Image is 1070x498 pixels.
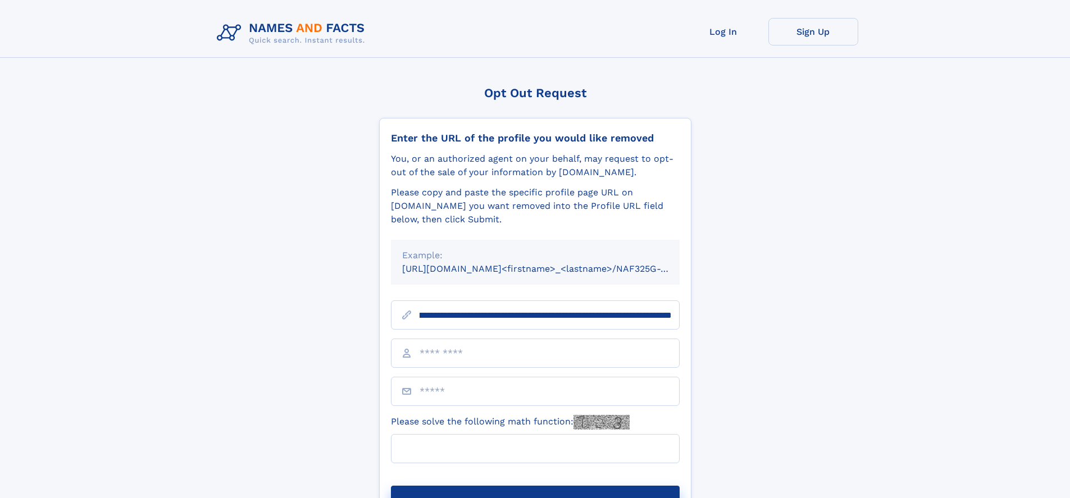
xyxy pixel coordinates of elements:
[402,249,668,262] div: Example:
[402,263,701,274] small: [URL][DOMAIN_NAME]<firstname>_<lastname>/NAF325G-xxxxxxxx
[391,415,630,430] label: Please solve the following math function:
[768,18,858,45] a: Sign Up
[391,186,680,226] div: Please copy and paste the specific profile page URL on [DOMAIN_NAME] you want removed into the Pr...
[391,132,680,144] div: Enter the URL of the profile you would like removed
[212,18,374,48] img: Logo Names and Facts
[679,18,768,45] a: Log In
[391,152,680,179] div: You, or an authorized agent on your behalf, may request to opt-out of the sale of your informatio...
[379,86,691,100] div: Opt Out Request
